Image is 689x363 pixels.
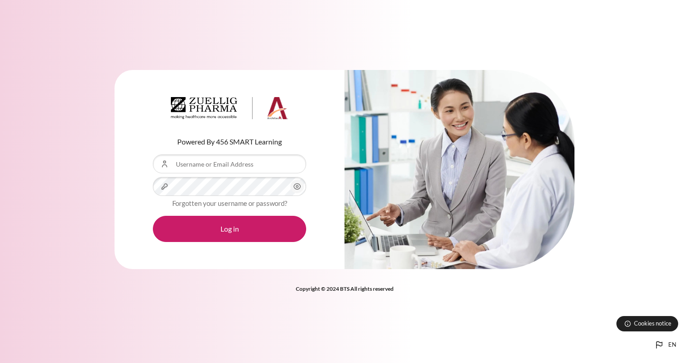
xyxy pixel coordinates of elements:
[171,97,288,120] img: Architeck
[650,336,680,354] button: Languages
[172,199,287,207] a: Forgotten your username or password?
[668,340,676,349] span: en
[634,319,671,328] span: Cookies notice
[153,154,306,173] input: Username or Email Address
[616,316,678,331] button: Cookies notice
[153,216,306,242] button: Log in
[153,136,306,147] p: Powered By 456 SMART Learning
[296,285,394,292] strong: Copyright © 2024 BTS All rights reserved
[171,97,288,123] a: Architeck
